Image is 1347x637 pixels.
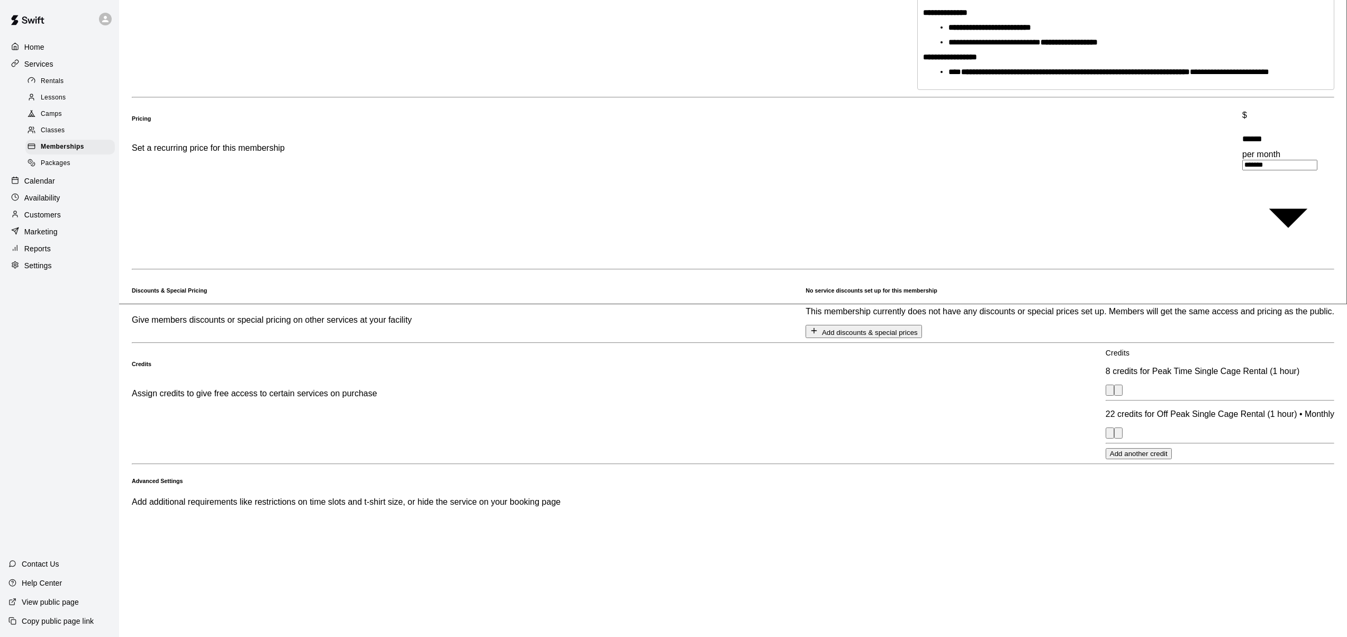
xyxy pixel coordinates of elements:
p: Contact Us [22,559,59,569]
a: Classes [25,123,119,139]
p: Availability [24,193,60,203]
h6: Pricing [132,115,151,122]
p: Home [24,42,44,52]
p: Credits [1106,348,1334,358]
span: Rentals [41,76,64,87]
a: Packages [25,156,119,172]
span: Classes [41,125,65,136]
h6: No service discounts set up for this membership [806,287,1334,294]
p: Calendar [24,176,55,186]
span: Camps [41,109,62,120]
a: Reports [8,241,111,257]
a: Memberships [25,139,119,156]
div: Memberships [25,140,115,154]
a: Rentals [25,73,119,89]
a: Lessons [25,89,119,106]
a: Availability [8,190,111,206]
p: Assign credits to give free access to certain services on purchase [132,389,377,398]
h6: Credits [132,361,151,367]
div: Rentals [25,74,115,89]
p: 22 credits for Off Peak Single Cage Rental (1 hour) • Monthly [1106,410,1334,419]
p: Add additional requirements like restrictions on time slots and t-shirt size, or hide the service... [132,497,1334,507]
p: Give members discounts or special pricing on other services at your facility [132,315,412,325]
h6: Advanced Settings [132,478,1334,484]
h6: Discounts & Special Pricing [132,287,207,294]
a: Customers [8,207,111,223]
span: Memberships [41,142,84,152]
a: Home [8,39,111,55]
p: Marketing [24,226,58,237]
p: Set a recurring price for this membership [132,143,285,153]
div: Packages [25,156,115,171]
p: This membership currently does not have any discounts or special prices set up. Members will get ... [806,307,1334,316]
p: $ [1242,111,1334,120]
a: Settings [8,258,111,274]
div: 8 credits for Peak Time Single Cage Rental (1 hour) [1106,367,1334,396]
div: per month [1242,150,1334,159]
div: Lessons [25,90,115,105]
button: Add discounts & special prices [806,325,921,338]
a: Calendar [8,173,111,189]
button: Add another credit [1106,448,1172,459]
span: Packages [41,158,70,169]
p: Settings [24,260,52,271]
div: Classes [25,123,115,138]
span: Lessons [41,93,66,103]
a: Camps [25,106,119,123]
p: View public page [22,597,79,607]
a: Marketing [8,224,111,240]
p: Reports [24,243,51,254]
a: Services [8,56,111,72]
p: Customers [24,210,61,220]
p: Help Center [22,578,62,588]
div: Camps [25,107,115,122]
p: Copy public page link [22,616,94,626]
div: 22 credits for Off Peak Single Cage Rental (1 hour) • Monthly [1106,410,1334,439]
p: Services [24,59,53,69]
p: 8 credits for Peak Time Single Cage Rental (1 hour) [1106,367,1334,376]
